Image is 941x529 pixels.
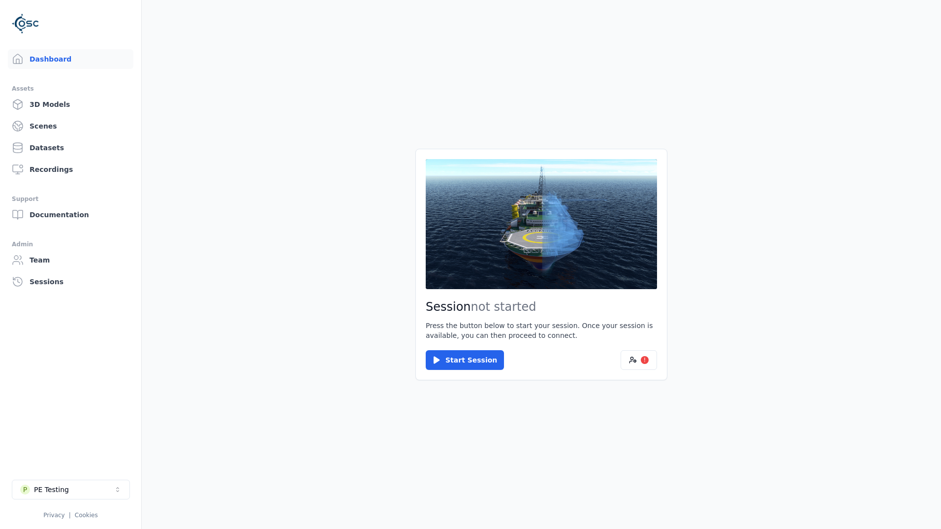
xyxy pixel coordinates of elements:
[12,193,129,205] div: Support
[8,160,133,179] a: Recordings
[20,485,30,495] div: P
[8,138,133,158] a: Datasets
[8,205,133,225] a: Documentation
[426,350,504,370] button: Start Session
[426,299,657,315] h2: Session
[69,512,71,519] span: |
[12,10,39,37] img: Logo
[426,321,657,340] p: Press the button below to start your session. Once your session is available, you can then procee...
[12,238,129,250] div: Admin
[621,350,657,370] button: !
[75,512,98,519] a: Cookies
[8,272,133,292] a: Sessions
[8,49,133,69] a: Dashboard
[8,250,133,270] a: Team
[8,95,133,114] a: 3D Models
[34,485,69,495] div: PE Testing
[12,480,130,499] button: Select a workspace
[471,300,536,314] span: not started
[8,116,133,136] a: Scenes
[641,356,649,364] div: !
[12,83,129,95] div: Assets
[43,512,64,519] a: Privacy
